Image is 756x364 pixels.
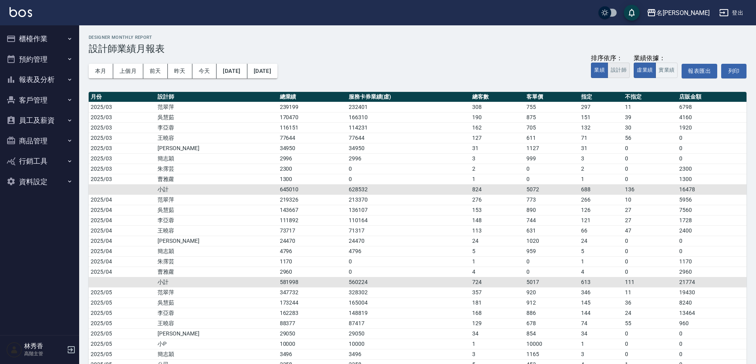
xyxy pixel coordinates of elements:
td: 357 [470,287,525,297]
td: 276 [470,194,525,205]
td: 2025/05 [89,349,156,359]
td: 5017 [524,277,579,287]
th: 服務卡券業績(虛) [347,92,470,102]
td: 2025/04 [89,246,156,256]
td: 959 [524,246,579,256]
td: [PERSON_NAME] [156,236,278,246]
td: 小P [156,339,278,349]
td: 628532 [347,184,470,194]
td: 小計 [156,184,278,194]
td: 1728 [677,215,747,225]
th: 客單價 [524,92,579,102]
td: 5072 [524,184,579,194]
a: 報表匯出 [682,64,717,78]
td: 10000 [278,339,347,349]
td: 116151 [278,122,347,133]
td: 999 [524,153,579,164]
td: 4 [579,267,623,277]
td: 11 [623,102,678,112]
th: 月份 [89,92,156,102]
td: 47 [623,225,678,236]
td: 5956 [677,194,747,205]
td: 曹雅蘿 [156,174,278,184]
td: 2025/05 [89,339,156,349]
td: 1 [579,339,623,349]
td: 56 [623,133,678,143]
td: 31 [579,143,623,153]
td: 34 [470,328,525,339]
td: 0 [677,153,747,164]
td: 920 [524,287,579,297]
td: 1 [579,256,623,267]
td: 2025/03 [89,102,156,112]
button: 客戶管理 [3,90,76,111]
th: 不指定 [623,92,678,102]
td: 162 [470,122,525,133]
td: 李亞蓉 [156,122,278,133]
td: 小計 [156,277,278,287]
td: 66 [579,225,623,236]
td: 181 [470,297,525,308]
td: 87417 [347,318,470,328]
td: 347732 [278,287,347,297]
td: 2025/04 [89,225,156,236]
div: 業績依據： [634,54,678,63]
td: 2025/05 [89,287,156,297]
td: 0 [524,267,579,277]
td: 631 [524,225,579,236]
td: 2025/05 [89,318,156,328]
td: 111892 [278,215,347,225]
td: 2960 [278,267,347,277]
td: 239199 [278,102,347,112]
td: 30 [623,122,678,133]
td: 1170 [278,256,347,267]
td: 10000 [347,339,470,349]
button: 列印 [721,64,747,78]
td: 簡志穎 [156,246,278,256]
td: 2025/03 [89,122,156,133]
td: 0 [677,133,747,143]
td: 39 [623,112,678,122]
td: 854 [524,328,579,339]
td: 266 [579,194,623,205]
td: 213370 [347,194,470,205]
td: 0 [347,267,470,277]
td: [PERSON_NAME] [156,143,278,153]
td: 890 [524,205,579,215]
td: 5 [470,246,525,256]
th: 設計師 [156,92,278,102]
td: 129 [470,318,525,328]
td: 10 [623,194,678,205]
td: 34950 [278,143,347,153]
td: 0 [623,164,678,174]
td: 2025/05 [89,328,156,339]
td: 173244 [278,297,347,308]
td: 21774 [677,277,747,287]
td: 1170 [677,256,747,267]
td: 24 [623,308,678,318]
td: 1300 [278,174,347,184]
td: 4796 [278,246,347,256]
td: 151 [579,112,623,122]
td: 0 [347,174,470,184]
button: 名[PERSON_NAME] [644,5,713,21]
td: 645010 [278,184,347,194]
td: 3 [579,349,623,359]
td: 127 [470,133,525,143]
img: Logo [9,7,32,17]
td: 吳慧茹 [156,297,278,308]
td: 范翠萍 [156,194,278,205]
td: 73717 [278,225,347,236]
td: 912 [524,297,579,308]
td: 曹雅蘿 [156,267,278,277]
td: 1 [470,256,525,267]
td: 190 [470,112,525,122]
td: 24 [470,236,525,246]
td: 2 [579,164,623,174]
td: 144 [579,308,623,318]
td: 2025/05 [89,297,156,308]
td: 王曉容 [156,133,278,143]
td: 328302 [347,287,470,297]
button: [DATE] [217,64,247,78]
td: 2025/04 [89,194,156,205]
